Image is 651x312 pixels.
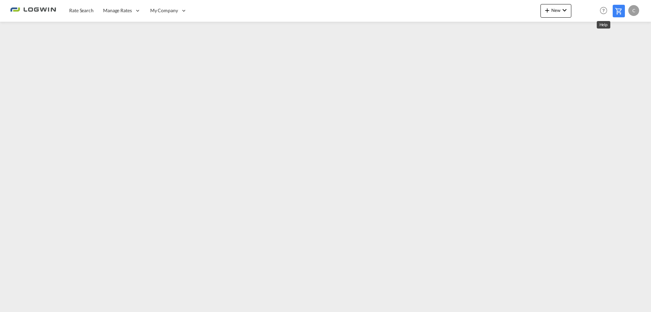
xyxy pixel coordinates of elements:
[540,4,571,18] button: icon-plus 400-fgNewicon-chevron-down
[597,21,611,29] md-tooltip: Help
[628,5,639,16] div: C
[69,7,94,13] span: Rate Search
[150,7,178,14] span: My Company
[10,3,56,18] img: 2761ae10d95411efa20a1f5e0282d2d7.png
[543,7,569,13] span: New
[598,5,613,17] div: Help
[103,7,132,14] span: Manage Rates
[560,6,569,14] md-icon: icon-chevron-down
[598,5,609,16] span: Help
[543,6,551,14] md-icon: icon-plus 400-fg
